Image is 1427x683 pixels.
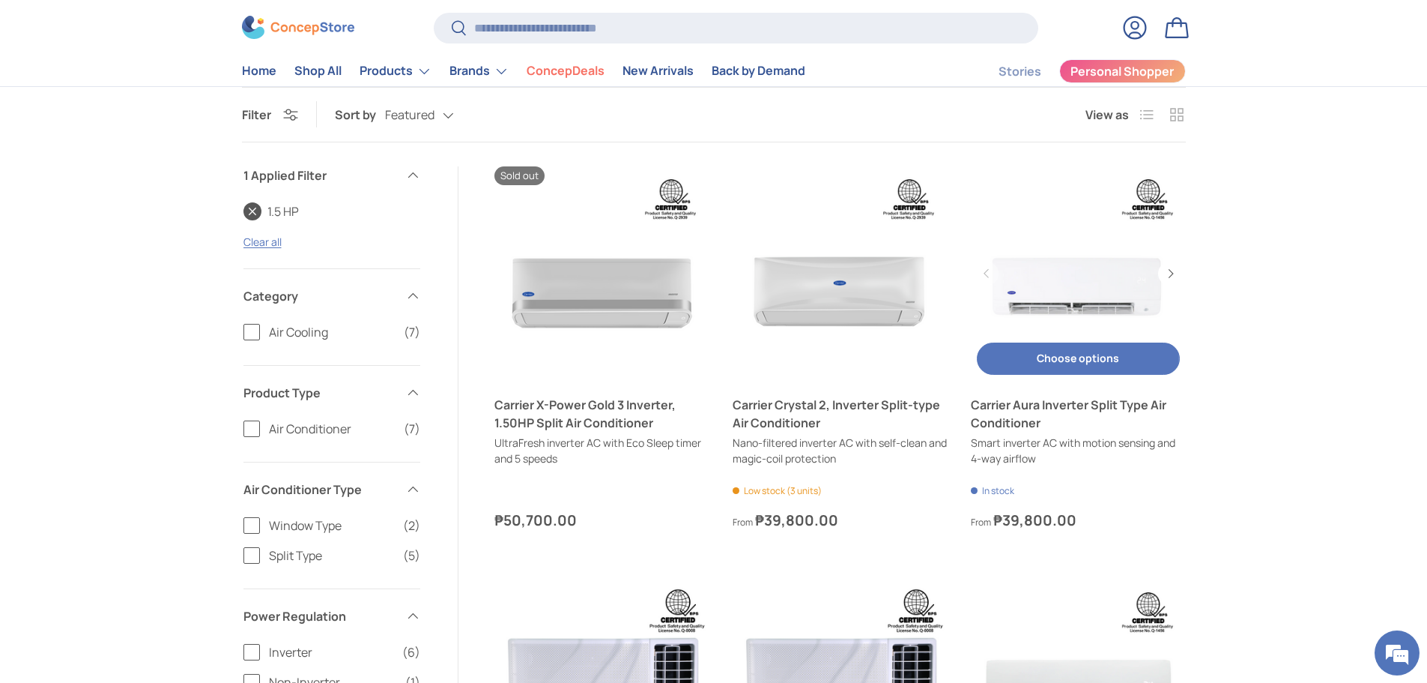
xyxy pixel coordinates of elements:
[269,517,394,535] span: Window Type
[733,396,947,432] a: Carrier Crystal 2, Inverter Split-type Air Conditioner
[999,57,1041,86] a: Stories
[87,189,207,340] span: We're online!
[494,166,709,381] a: Carrier X-Power Gold 3 Inverter, 1.50HP Split Air Conditioner
[335,106,385,124] label: Sort by
[269,420,395,438] span: Air Conditioner
[243,166,396,184] span: 1 Applied Filter
[243,481,396,499] span: Air Conditioner Type
[622,57,694,86] a: New Arrivals
[403,517,420,535] span: (2)
[733,166,947,381] a: Carrier Crystal 2, Inverter Split-type Air Conditioner
[971,166,1185,381] a: Carrier Aura Inverter Split Type Air Conditioner
[385,102,484,128] button: Featured
[243,148,420,202] summary: 1 Applied Filter
[269,643,393,661] span: Inverter
[243,235,282,249] a: Clear all
[527,57,605,86] a: ConcepDeals
[243,589,420,643] summary: Power Regulation
[385,108,434,122] span: Featured
[242,57,276,86] a: Home
[712,57,805,86] a: Back by Demand
[404,323,420,341] span: (7)
[971,396,1185,432] a: Carrier Aura Inverter Split Type Air Conditioner
[246,7,282,43] div: Minimize live chat window
[243,607,396,625] span: Power Regulation
[243,384,396,402] span: Product Type
[242,56,805,86] nav: Primary
[243,366,420,420] summary: Product Type
[242,16,354,40] img: ConcepStore
[269,547,394,565] span: Split Type
[351,56,440,86] summary: Products
[494,396,709,432] a: Carrier X-Power Gold 3 Inverter, 1.50HP Split Air Conditioner
[1070,66,1174,78] span: Personal Shopper
[7,409,285,462] textarea: Type your message and hit 'Enter'
[243,269,420,323] summary: Category
[243,463,420,517] summary: Air Conditioner Type
[243,287,396,305] span: Category
[294,57,342,86] a: Shop All
[494,166,545,185] span: Sold out
[1059,59,1186,83] a: Personal Shopper
[269,323,395,341] span: Air Cooling
[403,547,420,565] span: (5)
[402,643,420,661] span: (6)
[977,343,1179,375] button: Choose options
[242,106,271,123] span: Filter
[963,56,1186,86] nav: Secondary
[404,420,420,438] span: (7)
[243,202,299,220] a: 1.5 HP
[78,84,252,103] div: Chat with us now
[1085,106,1129,124] span: View as
[242,106,298,123] button: Filter
[440,56,518,86] summary: Brands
